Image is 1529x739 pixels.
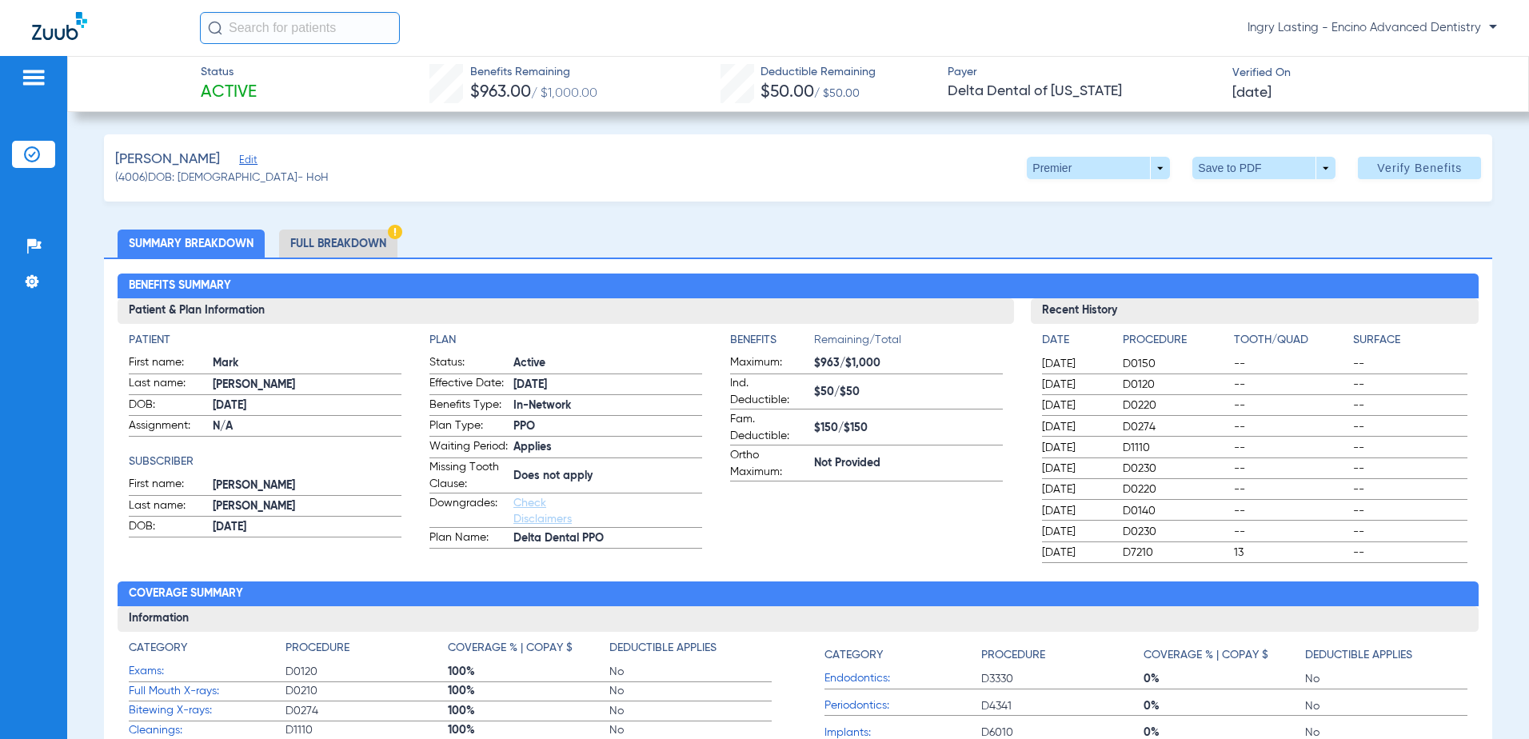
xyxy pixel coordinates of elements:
[814,355,1003,372] span: $963/$1,000
[1353,332,1467,354] app-breakdown-title: Surface
[285,683,447,699] span: D0210
[1042,332,1109,349] h4: Date
[388,225,402,239] img: Hazard
[1123,332,1228,349] h4: Procedure
[1353,524,1467,540] span: --
[129,417,207,437] span: Assignment:
[1353,545,1467,561] span: --
[948,64,1219,81] span: Payer
[814,420,1003,437] span: $150/$150
[1248,20,1497,36] span: Ingry Lasting - Encino Advanced Dentistry
[129,453,401,470] app-breakdown-title: Subscriber
[213,418,401,435] span: N/A
[213,477,401,494] span: [PERSON_NAME]
[1192,157,1335,179] button: Save to PDF
[213,377,401,393] span: [PERSON_NAME]
[730,332,814,349] h4: Benefits
[1042,419,1109,435] span: [DATE]
[129,476,207,495] span: First name:
[129,397,207,416] span: DOB:
[448,722,609,738] span: 100%
[429,354,508,373] span: Status:
[513,439,702,456] span: Applies
[1123,481,1228,497] span: D0220
[761,84,814,101] span: $50.00
[1234,524,1347,540] span: --
[1353,503,1467,519] span: --
[1353,481,1467,497] span: --
[429,459,508,493] span: Missing Tooth Clause:
[1353,356,1467,372] span: --
[1042,545,1109,561] span: [DATE]
[1027,157,1170,179] button: Premier
[429,495,508,527] span: Downgrades:
[609,640,717,657] h4: Deductible Applies
[429,332,702,349] h4: Plan
[285,640,349,657] h4: Procedure
[1144,671,1305,687] span: 0%
[1123,397,1228,413] span: D0220
[285,722,447,738] span: D1110
[1234,545,1347,561] span: 13
[129,640,187,657] h4: Category
[814,332,1003,354] span: Remaining/Total
[513,418,702,435] span: PPO
[1123,356,1228,372] span: D0150
[1353,461,1467,477] span: --
[981,647,1045,664] h4: Procedure
[1353,419,1467,435] span: --
[1042,356,1109,372] span: [DATE]
[531,87,597,100] span: / $1,000.00
[609,722,771,738] span: No
[824,647,883,664] h4: Category
[948,82,1219,102] span: Delta Dental of [US_STATE]
[1234,332,1347,349] h4: Tooth/Quad
[1305,698,1467,714] span: No
[115,150,220,170] span: [PERSON_NAME]
[730,354,808,373] span: Maximum:
[129,518,207,537] span: DOB:
[129,332,401,349] h4: Patient
[730,332,814,354] app-breakdown-title: Benefits
[1123,332,1228,354] app-breakdown-title: Procedure
[21,68,46,87] img: hamburger-icon
[824,640,981,669] app-breakdown-title: Category
[448,703,609,719] span: 100%
[118,606,1479,632] h3: Information
[470,84,531,101] span: $963.00
[448,640,573,657] h4: Coverage % | Copay $
[1042,481,1109,497] span: [DATE]
[730,375,808,409] span: Ind. Deductible:
[239,154,254,170] span: Edit
[1123,419,1228,435] span: D0274
[118,274,1479,299] h2: Benefits Summary
[118,230,265,258] li: Summary Breakdown
[429,529,508,549] span: Plan Name:
[1123,377,1228,393] span: D0120
[429,397,508,416] span: Benefits Type:
[129,702,285,719] span: Bitewing X-rays:
[1234,481,1347,497] span: --
[129,640,285,662] app-breakdown-title: Category
[1358,157,1481,179] button: Verify Benefits
[1234,332,1347,354] app-breakdown-title: Tooth/Quad
[1234,440,1347,456] span: --
[1234,356,1347,372] span: --
[1042,503,1109,519] span: [DATE]
[1042,397,1109,413] span: [DATE]
[609,664,771,680] span: No
[1232,83,1272,103] span: [DATE]
[824,697,981,714] span: Periodontics:
[448,640,609,662] app-breakdown-title: Coverage % | Copay $
[1234,397,1347,413] span: --
[115,170,329,186] span: (4006) DOB: [DEMOGRAPHIC_DATA] - HoH
[208,21,222,35] img: Search Icon
[1305,647,1412,664] h4: Deductible Applies
[201,82,257,104] span: Active
[513,355,702,372] span: Active
[1353,377,1467,393] span: --
[1234,377,1347,393] span: --
[129,375,207,394] span: Last name:
[279,230,397,258] li: Full Breakdown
